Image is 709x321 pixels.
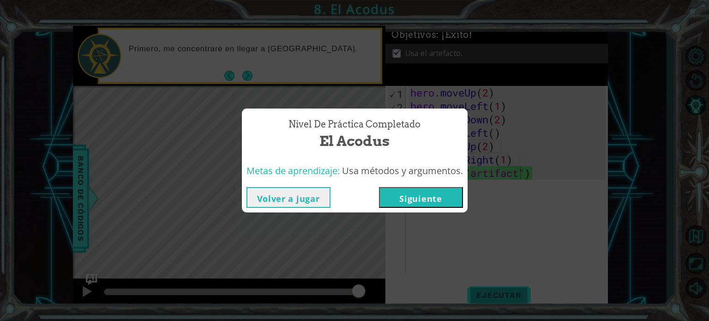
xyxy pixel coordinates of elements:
span: Metas de aprendizaje: [246,164,340,177]
button: Volver a jugar [246,187,330,208]
span: Nivel de práctica Completado [288,118,421,131]
span: El Acodus [319,131,390,151]
span: Usa métodos y argumentos. [342,164,463,177]
button: Siguiente [379,187,463,208]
